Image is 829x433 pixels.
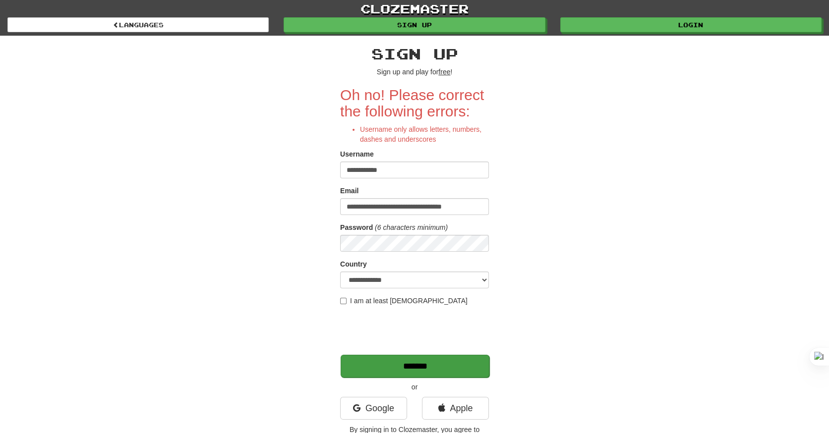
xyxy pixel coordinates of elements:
[340,311,491,349] iframe: reCAPTCHA
[560,17,822,32] a: Login
[340,46,489,62] h2: Sign up
[7,17,269,32] a: Languages
[340,87,489,119] h2: Oh no! Please correct the following errors:
[438,68,450,76] u: free
[340,222,373,232] label: Password
[340,298,347,304] input: I am at least [DEMOGRAPHIC_DATA]
[360,124,489,144] li: Username only allows letters, numbers, dashes and underscores
[340,259,367,269] label: Country
[340,186,358,196] label: Email
[340,67,489,77] p: Sign up and play for !
[284,17,545,32] a: Sign up
[340,382,489,392] p: or
[422,397,489,420] a: Apple
[340,149,374,159] label: Username
[340,397,407,420] a: Google
[375,223,448,231] em: (6 characters minimum)
[340,296,468,306] label: I am at least [DEMOGRAPHIC_DATA]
